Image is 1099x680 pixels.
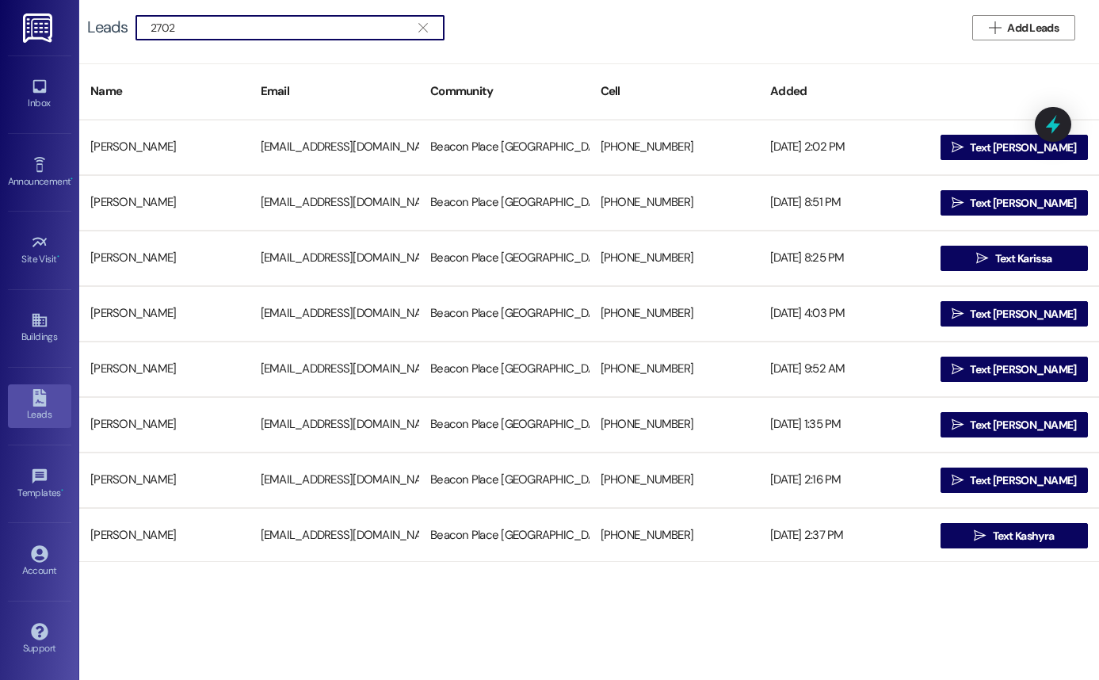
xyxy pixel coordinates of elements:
span: Text [PERSON_NAME] [970,361,1076,378]
div: [PERSON_NAME] [79,520,250,552]
div: [PHONE_NUMBER] [590,520,760,552]
span: • [57,251,59,262]
div: [EMAIL_ADDRESS][DOMAIN_NAME] [250,243,420,274]
a: Templates • [8,463,71,506]
div: [DATE] 2:16 PM [759,464,929,496]
button: Clear text [410,16,436,40]
div: [DATE] 8:51 PM [759,187,929,219]
button: Text [PERSON_NAME] [941,190,1089,216]
div: Beacon Place [GEOGRAPHIC_DATA] [419,520,590,552]
div: [PERSON_NAME] [79,298,250,330]
button: Text [PERSON_NAME] [941,468,1089,493]
div: [DATE] 4:03 PM [759,298,929,330]
div: [PERSON_NAME] [79,409,250,441]
div: Beacon Place [GEOGRAPHIC_DATA] [419,353,590,385]
div: [DATE] 2:37 PM [759,520,929,552]
div: Name [79,72,250,111]
div: [EMAIL_ADDRESS][DOMAIN_NAME] [250,520,420,552]
div: [DATE] 8:25 PM [759,243,929,274]
span: Text [PERSON_NAME] [970,195,1076,212]
div: Community [419,72,590,111]
button: Add Leads [972,15,1075,40]
div: [EMAIL_ADDRESS][DOMAIN_NAME] [250,464,420,496]
i:  [952,363,964,376]
a: Leads [8,384,71,427]
div: Beacon Place [GEOGRAPHIC_DATA] [419,298,590,330]
i:  [418,21,427,34]
img: ResiDesk Logo [23,13,55,43]
div: Email [250,72,420,111]
button: Text [PERSON_NAME] [941,357,1089,382]
div: Cell [590,72,760,111]
a: Account [8,541,71,583]
div: Beacon Place [GEOGRAPHIC_DATA] [419,243,590,274]
div: [EMAIL_ADDRESS][DOMAIN_NAME] [250,187,420,219]
button: Text Kashyra [941,523,1089,548]
div: [PHONE_NUMBER] [590,243,760,274]
span: Add Leads [1007,20,1059,36]
div: [PERSON_NAME] [79,132,250,163]
span: • [61,485,63,496]
span: Text [PERSON_NAME] [970,417,1076,434]
span: • [71,174,73,185]
a: Site Visit • [8,229,71,272]
i:  [952,474,964,487]
button: Text Karissa [941,246,1089,271]
div: [DATE] 2:02 PM [759,132,929,163]
div: Added [759,72,929,111]
div: [PHONE_NUMBER] [590,298,760,330]
a: Support [8,618,71,661]
div: Beacon Place [GEOGRAPHIC_DATA] [419,187,590,219]
a: Inbox [8,73,71,116]
div: Beacon Place [GEOGRAPHIC_DATA] [419,132,590,163]
div: [PHONE_NUMBER] [590,353,760,385]
i:  [952,418,964,431]
div: Beacon Place [GEOGRAPHIC_DATA] [419,409,590,441]
div: [DATE] 1:35 PM [759,409,929,441]
div: Leads [87,19,128,36]
span: Text [PERSON_NAME] [970,306,1076,323]
div: Beacon Place [GEOGRAPHIC_DATA] [419,464,590,496]
div: [PHONE_NUMBER] [590,464,760,496]
div: [EMAIL_ADDRESS][DOMAIN_NAME] [250,132,420,163]
i:  [952,141,964,154]
div: [EMAIL_ADDRESS][DOMAIN_NAME] [250,298,420,330]
div: [EMAIL_ADDRESS][DOMAIN_NAME] [250,353,420,385]
span: Text Karissa [995,250,1052,267]
div: [PHONE_NUMBER] [590,187,760,219]
span: Text [PERSON_NAME] [970,472,1076,489]
i:  [974,529,986,542]
div: [PERSON_NAME] [79,353,250,385]
span: Text Kashyra [993,528,1055,544]
input: Search name/email/community (quotes for exact match e.g. "John Smith") [151,17,410,39]
i:  [952,308,964,320]
div: [EMAIL_ADDRESS][DOMAIN_NAME] [250,409,420,441]
div: [DATE] 9:52 AM [759,353,929,385]
button: Text [PERSON_NAME] [941,135,1089,160]
div: [PHONE_NUMBER] [590,409,760,441]
button: Text [PERSON_NAME] [941,412,1089,437]
div: [PERSON_NAME] [79,187,250,219]
i:  [976,252,988,265]
button: Text [PERSON_NAME] [941,301,1089,327]
a: Buildings [8,307,71,350]
i:  [989,21,1001,34]
span: Text [PERSON_NAME] [970,139,1076,156]
i:  [952,197,964,209]
div: [PHONE_NUMBER] [590,132,760,163]
div: [PERSON_NAME] [79,464,250,496]
div: [PERSON_NAME] [79,243,250,274]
